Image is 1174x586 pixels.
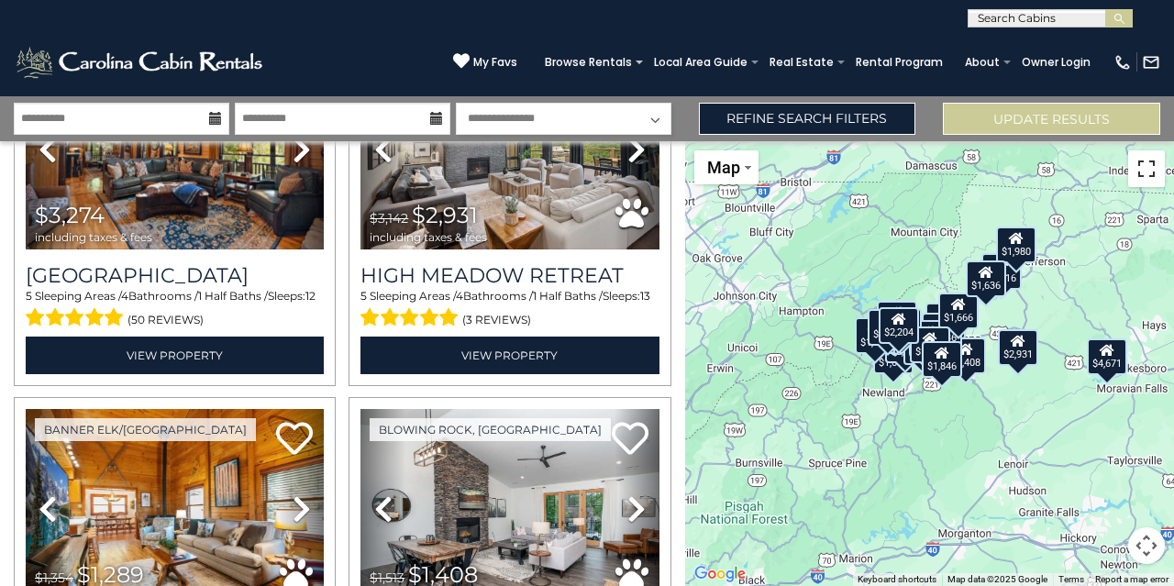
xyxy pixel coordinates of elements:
a: Owner Login [1013,50,1100,75]
div: $1,949 [877,301,917,337]
div: $1,666 [938,293,979,329]
a: Local Area Guide [645,50,757,75]
div: $1,636 [966,260,1006,297]
button: Toggle fullscreen view [1128,150,1165,187]
div: Sleeping Areas / Bathrooms / Sleeps: [360,288,659,332]
span: (50 reviews) [127,308,204,332]
div: $1,619 [855,317,895,354]
img: White-1-2.png [14,44,268,81]
span: 5 [360,289,367,303]
div: Sleeping Areas / Bathrooms / Sleeps: [26,288,324,332]
button: Change map style [694,150,759,184]
span: $3,142 [370,210,408,227]
a: Banner Elk/[GEOGRAPHIC_DATA] [35,418,256,441]
div: $1,395 [911,326,951,362]
span: (3 reviews) [462,308,531,332]
button: Map camera controls [1128,527,1165,564]
button: Keyboard shortcuts [858,573,936,586]
div: $1,980 [996,226,1036,262]
img: phone-regular-white.png [1113,53,1132,72]
div: $2,931 [999,329,1039,366]
div: $843 [880,299,913,336]
a: Report a map error [1095,574,1168,584]
h3: Diamond Creek Lodge [26,263,324,288]
span: 1 Half Baths / [198,289,268,303]
div: $1,690 [910,320,950,357]
a: About [956,50,1009,75]
div: $2,065 [868,309,908,346]
a: High Meadow Retreat [360,263,659,288]
div: $1,846 [922,340,962,377]
span: $1,513 [370,569,404,586]
span: 1 Half Baths / [533,289,603,303]
img: thumbnail_163281249.jpeg [26,50,324,249]
span: 5 [26,289,32,303]
span: 4 [456,289,463,303]
a: Terms [1058,574,1084,584]
span: $3,274 [35,202,105,228]
a: View Property [360,337,659,374]
a: [GEOGRAPHIC_DATA] [26,263,324,288]
a: View Property [26,337,324,374]
span: My Favs [473,54,517,71]
span: Map data ©2025 Google [947,574,1047,584]
a: Open this area in Google Maps (opens a new window) [690,562,750,586]
a: Add to favorites [612,420,648,459]
span: 12 [305,289,316,303]
span: including taxes & fees [35,231,152,243]
span: $2,931 [412,202,478,228]
a: Rental Program [847,50,952,75]
a: Blowing Rock, [GEOGRAPHIC_DATA] [370,418,611,441]
img: thumbnail_164745638.jpeg [360,50,659,249]
span: including taxes & fees [370,231,487,243]
span: 4 [121,289,128,303]
a: My Favs [453,52,517,72]
a: Real Estate [760,50,843,75]
div: $1,618 [873,337,914,374]
span: 13 [640,289,650,303]
button: Update Results [943,103,1160,135]
img: Google [690,562,750,586]
a: Add to favorites [276,420,313,459]
div: $4,671 [1088,337,1128,374]
img: mail-regular-white.png [1142,53,1160,72]
a: Refine Search Filters [699,103,916,135]
span: Map [707,158,740,177]
div: $1,408 [946,337,986,373]
a: Browse Rentals [536,50,641,75]
span: $1,354 [35,569,73,586]
div: $2,204 [879,307,919,344]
